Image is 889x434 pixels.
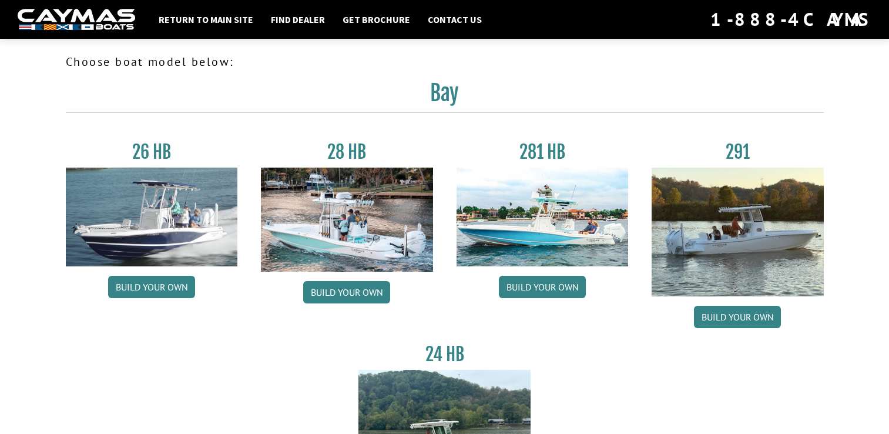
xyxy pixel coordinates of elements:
[261,141,433,163] h3: 28 HB
[652,168,824,296] img: 291_Thumbnail.jpg
[153,12,259,27] a: Return to main site
[457,141,629,163] h3: 281 HB
[422,12,488,27] a: Contact Us
[694,306,781,328] a: Build your own
[457,168,629,266] img: 28-hb-twin.jpg
[18,9,135,31] img: white-logo-c9c8dbefe5ff5ceceb0f0178aa75bf4bb51f6bca0971e226c86eb53dfe498488.png
[710,6,871,32] div: 1-888-4CAYMAS
[337,12,416,27] a: Get Brochure
[261,168,433,272] img: 28_hb_thumbnail_for_caymas_connect.jpg
[108,276,195,298] a: Build your own
[652,141,824,163] h3: 291
[66,53,824,71] p: Choose boat model below:
[66,168,238,266] img: 26_new_photo_resized.jpg
[66,80,824,113] h2: Bay
[499,276,586,298] a: Build your own
[265,12,331,27] a: Find Dealer
[358,343,531,365] h3: 24 HB
[66,141,238,163] h3: 26 HB
[303,281,390,303] a: Build your own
